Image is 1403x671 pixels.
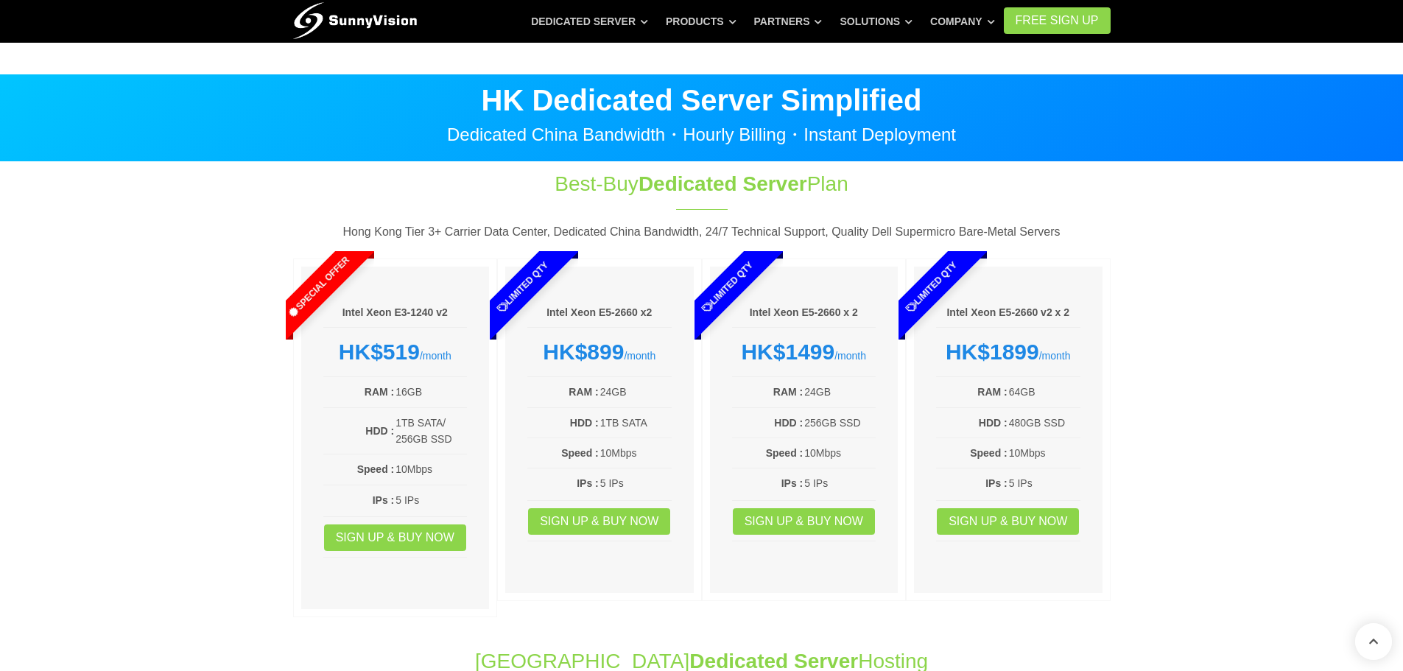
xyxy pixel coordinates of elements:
[293,85,1111,115] p: HK Dedicated Server Simplified
[527,306,672,320] h6: Intel Xeon E5-2660 x2
[373,494,395,506] b: IPs :
[599,383,672,401] td: 24GB
[543,340,624,364] strong: HK$899
[1004,7,1111,34] a: FREE Sign Up
[741,340,834,364] strong: HK$1499
[937,508,1079,535] a: Sign up & Buy Now
[323,306,468,320] h6: Intel Xeon E3-1240 v2
[773,386,803,398] b: RAM :
[732,339,876,365] div: /month
[577,477,599,489] b: IPs :
[665,225,789,349] span: Limited Qty
[936,339,1080,365] div: /month
[930,8,995,35] a: Company
[804,414,876,432] td: 256GB SSD
[599,414,672,432] td: 1TB SATA
[528,508,670,535] a: Sign up & Buy Now
[365,386,394,398] b: RAM :
[979,417,1008,429] b: HDD :
[395,460,467,478] td: 10Mbps
[256,225,380,349] span: Special Offer
[339,340,420,364] strong: HK$519
[754,8,823,35] a: Partners
[666,8,736,35] a: Products
[804,474,876,492] td: 5 IPs
[1008,444,1080,462] td: 10Mbps
[527,339,672,365] div: /month
[804,444,876,462] td: 10Mbps
[531,8,648,35] a: Dedicated Server
[936,306,1080,320] h6: Intel Xeon E5-2660 v2 x 2
[733,508,875,535] a: Sign up & Buy Now
[781,477,804,489] b: IPs :
[293,222,1111,242] p: Hong Kong Tier 3+ Carrier Data Center, Dedicated China Bandwidth, 24/7 Technical Support, Quality...
[599,444,672,462] td: 10Mbps
[293,126,1111,144] p: Dedicated China Bandwidth・Hourly Billing・Instant Deployment
[1008,383,1080,401] td: 64GB
[323,339,468,365] div: /month
[395,383,467,401] td: 16GB
[804,383,876,401] td: 24GB
[977,386,1007,398] b: RAM :
[357,463,395,475] b: Speed :
[457,169,947,198] h1: Best-Buy Plan
[970,447,1008,459] b: Speed :
[639,172,807,195] span: Dedicated Server
[732,306,876,320] h6: Intel Xeon E5-2660 x 2
[365,425,394,437] b: HDD :
[870,225,994,349] span: Limited Qty
[461,225,585,349] span: Limited Qty
[946,340,1039,364] strong: HK$1899
[1008,414,1080,432] td: 480GB SSD
[324,524,466,551] a: Sign up & Buy Now
[569,386,598,398] b: RAM :
[395,491,467,509] td: 5 IPs
[985,477,1008,489] b: IPs :
[766,447,804,459] b: Speed :
[774,417,803,429] b: HDD :
[561,447,599,459] b: Speed :
[1008,474,1080,492] td: 5 IPs
[840,8,913,35] a: Solutions
[599,474,672,492] td: 5 IPs
[570,417,599,429] b: HDD :
[395,414,467,449] td: 1TB SATA/ 256GB SSD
